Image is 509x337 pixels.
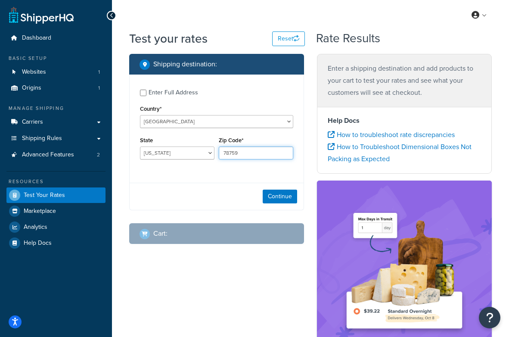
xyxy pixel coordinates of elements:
[6,178,106,185] div: Resources
[140,137,153,144] label: State
[6,203,106,219] a: Marketplace
[24,240,52,247] span: Help Docs
[22,151,74,159] span: Advanced Features
[149,87,198,99] div: Enter Full Address
[6,147,106,163] a: Advanced Features2
[263,190,297,203] button: Continue
[219,137,243,144] label: Zip Code*
[6,80,106,96] li: Origins
[316,32,380,45] h2: Rate Results
[6,80,106,96] a: Origins1
[6,30,106,46] a: Dashboard
[6,64,106,80] li: Websites
[22,119,43,126] span: Carriers
[24,224,47,231] span: Analytics
[328,62,481,99] p: Enter a shipping destination and add products to your cart to test your rates and see what your c...
[479,307,500,328] button: Open Resource Center
[328,142,472,164] a: How to Troubleshoot Dimensional Boxes Not Packing as Expected
[6,147,106,163] li: Advanced Features
[6,235,106,251] a: Help Docs
[24,208,56,215] span: Marketplace
[129,30,208,47] h1: Test your rates
[22,69,46,76] span: Websites
[6,187,106,203] a: Test Your Rates
[6,114,106,130] a: Carriers
[98,84,100,92] span: 1
[22,34,51,42] span: Dashboard
[328,115,481,126] h4: Help Docs
[153,60,217,68] h2: Shipping destination :
[6,64,106,80] a: Websites1
[140,90,146,96] input: Enter Full Address
[272,31,305,46] button: Reset
[6,55,106,62] div: Basic Setup
[97,151,100,159] span: 2
[328,130,455,140] a: How to troubleshoot rate discrepancies
[22,84,41,92] span: Origins
[140,106,161,112] label: Country*
[6,105,106,112] div: Manage Shipping
[98,69,100,76] span: 1
[6,131,106,147] a: Shipping Rules
[153,230,168,237] h2: Cart :
[22,135,62,142] span: Shipping Rules
[6,219,106,235] a: Analytics
[24,192,65,199] span: Test Your Rates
